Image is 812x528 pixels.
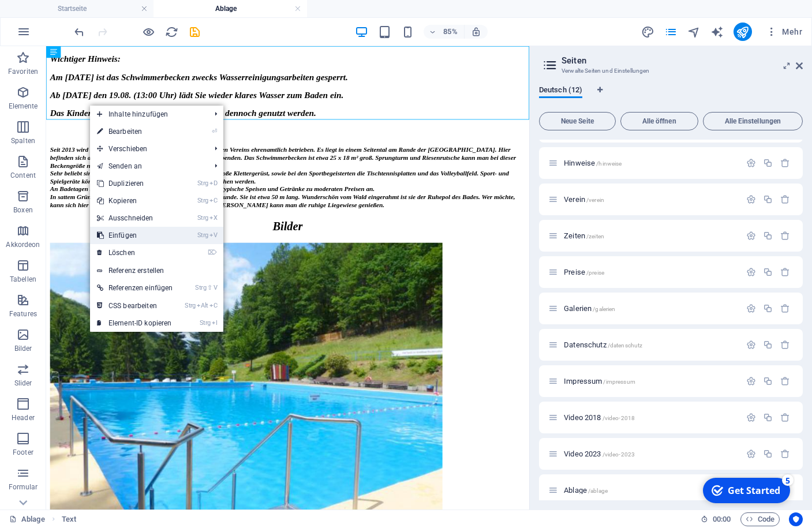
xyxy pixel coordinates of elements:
p: Features [9,309,37,319]
div: Video 2018/video-2018 [560,414,740,421]
a: ⌦Löschen [90,244,180,261]
a: Klick, um Auswahl aufzuheben. Doppelklick öffnet Seitenverwaltung [9,512,45,526]
span: /hinweise [596,160,622,167]
i: Strg [185,302,196,309]
button: pages [664,25,678,39]
button: Alle öffnen [620,112,698,130]
span: /preise [586,269,604,276]
span: Klick, um Seite zu öffnen [564,304,615,313]
a: Referenz erstellen [90,262,223,279]
div: Einstellungen [746,267,756,277]
div: Entfernen [780,449,790,459]
div: Einstellungen [746,158,756,168]
a: Senden an [90,158,206,175]
div: Get Started 5 items remaining, 0% complete [6,5,93,30]
div: Duplizieren [763,231,773,241]
span: Code [746,512,774,526]
span: /video-2018 [603,415,635,421]
span: Neue Seite [544,118,611,125]
i: ⏎ [212,128,217,135]
div: Duplizieren [763,340,773,350]
p: Bilder [14,344,32,353]
p: Tabellen [10,275,36,284]
i: ⇧ [207,284,212,291]
div: Einstellungen [746,231,756,241]
span: Klick, um Seite zu öffnen [564,450,635,458]
p: Formular [9,482,38,492]
span: /video-2023 [603,451,635,458]
div: Entfernen [780,340,790,350]
div: 5 [85,1,97,13]
button: publish [734,23,752,41]
span: 00 00 [713,512,731,526]
div: Entfernen [780,304,790,313]
div: Entfernen [780,376,790,386]
i: V [214,284,217,291]
div: Duplizieren [763,158,773,168]
div: Duplizieren [763,413,773,422]
button: Usercentrics [789,512,803,526]
span: /zeiten [586,233,604,239]
i: Navigator [687,25,701,39]
div: Preise/preise [560,268,740,276]
span: Klick, um Seite zu öffnen [564,231,604,240]
div: Duplizieren [763,194,773,204]
div: Duplizieren [763,449,773,459]
span: Klick, um Seite zu öffnen [564,340,642,349]
a: StrgXAusschneiden [90,209,180,227]
i: C [209,302,218,309]
span: Klick zum Auswählen. Doppelklick zum Bearbeiten [62,512,76,526]
span: Klick, um Seite zu öffnen [564,159,622,167]
div: Duplizieren [763,376,773,386]
span: Mehr [766,26,802,38]
div: Video 2023/video-2023 [560,450,740,458]
div: Einstellungen [746,376,756,386]
i: Strg [197,214,208,222]
a: ⏎Bearbeiten [90,123,180,140]
i: Bei Größenänderung Zoomstufe automatisch an das gewählte Gerät anpassen. [471,27,481,37]
i: Save (Ctrl+S) [188,25,201,39]
a: StrgDDuplizieren [90,175,180,192]
i: C [209,197,218,204]
button: Alle Einstellungen [703,112,803,130]
i: Strg [200,319,211,327]
div: Ablage/ablage [560,486,740,494]
a: StrgIElement-ID kopieren [90,314,180,332]
div: Einstellungen [746,194,756,204]
i: Seiten (Strg+Alt+S) [664,25,678,39]
span: Ablage [564,486,608,495]
button: save [188,25,201,39]
div: Zeiten/zeiten [560,232,740,239]
p: Elemente [9,102,38,111]
button: design [641,25,655,39]
div: Impressum/impressum [560,377,740,385]
p: Boxen [13,205,33,215]
button: reload [164,25,178,39]
p: Slider [14,379,32,388]
i: AI Writer [710,25,724,39]
div: Entfernen [780,231,790,241]
span: /ablage [588,488,608,494]
span: Klick, um Seite zu öffnen [564,377,635,385]
i: Strg [197,197,208,204]
p: Favoriten [8,67,38,76]
span: /verein [586,197,604,203]
h4: Ablage [154,2,307,15]
button: Code [740,512,780,526]
h3: Verwalte Seiten und Einstellungen [562,66,780,76]
button: navigator [687,25,701,39]
span: Inhalte hinzufügen [90,106,206,123]
h2: Seiten [562,55,803,66]
i: Strg [197,179,208,187]
div: Duplizieren [763,304,773,313]
i: X [209,214,218,222]
span: Deutsch (12) [539,83,582,99]
p: Content [10,171,36,180]
div: Entfernen [780,194,790,204]
p: Footer [13,448,33,457]
i: ⌦ [208,249,217,256]
i: Strg [197,231,208,239]
h6: Session-Zeit [701,512,731,526]
span: /impressum [603,379,635,385]
span: Klick, um Seite zu öffnen [564,268,604,276]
